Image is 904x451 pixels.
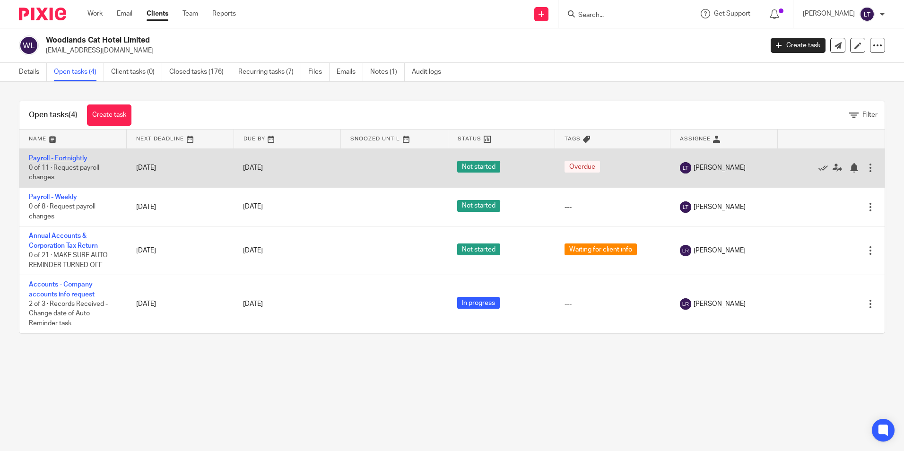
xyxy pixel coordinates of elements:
span: Not started [457,243,500,255]
a: Work [87,9,103,18]
span: [DATE] [243,204,263,210]
a: Details [19,63,47,81]
span: Filter [862,112,878,118]
span: [DATE] [243,165,263,171]
a: Clients [147,9,168,18]
a: Create task [771,38,826,53]
td: [DATE] [127,148,234,187]
span: Status [458,136,481,141]
td: [DATE] [127,275,234,333]
span: [DATE] [243,247,263,254]
a: Client tasks (0) [111,63,162,81]
span: 0 of 8 · Request payroll changes [29,204,96,220]
img: svg%3E [860,7,875,22]
span: Waiting for client info [565,243,637,255]
span: Not started [457,161,500,173]
h2: Woodlands Cat Hotel Limited [46,35,614,45]
div: --- [565,202,661,212]
img: svg%3E [680,201,691,213]
img: svg%3E [680,298,691,310]
a: Annual Accounts & Corporation Tax Return [29,233,98,249]
span: Tags [565,136,581,141]
a: Open tasks (4) [54,63,104,81]
span: 0 of 11 · Request payroll changes [29,165,99,181]
img: svg%3E [680,245,691,256]
span: (4) [69,111,78,119]
span: [PERSON_NAME] [694,202,746,212]
a: Create task [87,104,131,126]
a: Closed tasks (176) [169,63,231,81]
a: Team [183,9,198,18]
span: Get Support [714,10,750,17]
td: [DATE] [127,187,234,226]
a: Files [308,63,330,81]
span: [DATE] [243,301,263,307]
td: [DATE] [127,226,234,275]
a: Emails [337,63,363,81]
a: Notes (1) [370,63,405,81]
span: Snoozed Until [350,136,400,141]
a: Recurring tasks (7) [238,63,301,81]
a: Accounts - Company accounts info request [29,281,95,297]
span: 2 of 3 · Records Received - Change date of Auto Reminder task [29,301,108,327]
span: Overdue [565,161,600,173]
div: --- [565,299,661,309]
a: Reports [212,9,236,18]
p: [EMAIL_ADDRESS][DOMAIN_NAME] [46,46,756,55]
input: Search [577,11,662,20]
a: Mark as done [818,163,833,173]
a: Payroll - Weekly [29,194,77,200]
span: 0 of 21 · MAKE SURE AUTO REMINDER TURNED OFF [29,252,108,269]
h1: Open tasks [29,110,78,120]
a: Payroll - Fortnightly [29,155,87,162]
img: svg%3E [19,35,39,55]
span: Not started [457,200,500,212]
img: Pixie [19,8,66,20]
span: [PERSON_NAME] [694,299,746,309]
img: svg%3E [680,162,691,173]
a: Email [117,9,132,18]
span: [PERSON_NAME] [694,163,746,173]
span: In progress [457,297,500,309]
a: Audit logs [412,63,448,81]
span: [PERSON_NAME] [694,246,746,255]
p: [PERSON_NAME] [803,9,855,18]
